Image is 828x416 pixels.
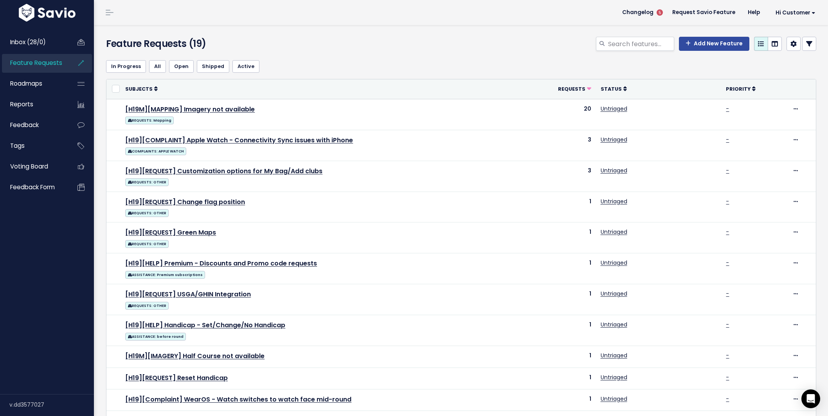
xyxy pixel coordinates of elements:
[10,183,55,191] span: Feedback form
[2,33,65,51] a: Inbox (28/0)
[125,167,322,176] a: [H19][REQUEST] Customization options for My Bag/Add clubs
[2,158,65,176] a: Voting Board
[125,290,251,299] a: [H19][REQUEST] USGA/GHIN Integration
[601,373,627,381] a: Untriaged
[169,60,194,73] a: Open
[125,115,174,125] a: REQUESTS: Mapping
[726,86,751,92] span: Priority
[524,315,596,346] td: 1
[10,142,25,150] span: Tags
[125,86,153,92] span: Subjects
[726,321,729,328] a: -
[601,290,627,298] a: Untriaged
[125,197,245,206] a: [H19][REQUEST] Change flag position
[726,290,729,298] a: -
[106,37,335,51] h4: Feature Requests (19)
[2,116,65,134] a: Feedback
[524,389,596,411] td: 1
[524,161,596,192] td: 3
[622,10,653,15] span: Changelog
[10,100,33,108] span: Reports
[2,137,65,155] a: Tags
[601,86,622,92] span: Status
[524,130,596,161] td: 3
[106,60,146,73] a: In Progress
[801,389,820,408] div: Open Intercom Messenger
[601,228,627,236] a: Untriaged
[601,197,627,205] a: Untriaged
[601,321,627,328] a: Untriaged
[106,60,816,73] ul: Filter feature requests
[524,99,596,130] td: 20
[125,178,169,186] span: REQUESTS: OTHER
[125,300,169,310] a: REQUESTS: OTHER
[726,85,756,93] a: Priority
[125,395,351,404] a: [H19][Complaint] WearOS - Watch switches to watch face mid-round
[232,60,259,73] a: Active
[125,259,317,268] a: [H19][HELP] Premium - Discounts and Promo code requests
[125,302,169,310] span: REQUESTS: OTHER
[125,373,228,382] a: [H19][REQUEST] Reset Handicap
[2,54,65,72] a: Feature Requests
[125,269,205,279] a: ASSISTANCE: Premium subscriptions
[524,222,596,253] td: 1
[125,208,169,217] a: REQUESTS: OTHER
[524,253,596,284] td: 1
[726,136,729,143] a: -
[601,105,627,113] a: Untriaged
[125,321,285,330] a: [H19][HELP] Handicap - Set/Change/No Handicap
[125,85,158,93] a: Subjects
[125,228,216,237] a: [H19][REQUEST] Green Maps
[125,240,169,248] span: REQUESTS: OTHER
[197,60,229,73] a: Shipped
[125,333,186,341] span: ASSISTANCE: before round
[524,192,596,222] td: 1
[601,351,627,359] a: Untriaged
[607,37,674,51] input: Search features...
[679,37,749,51] a: Add New Feature
[125,136,353,145] a: [H19][COMPLAINT] Apple Watch - Connectivity Sync issues with iPhone
[125,331,186,341] a: ASSISTANCE: before round
[9,394,94,415] div: v.dd3577027
[10,162,48,170] span: Voting Board
[125,147,186,155] span: COMPLAINTS: APPLE WATCH
[726,373,729,381] a: -
[524,346,596,368] td: 1
[125,209,169,217] span: REQUESTS: OTHER
[2,75,65,93] a: Roadmaps
[558,85,591,93] a: Requests
[601,167,627,174] a: Untriaged
[125,105,255,114] a: [H19M][MAPPING] Imagery not available
[601,136,627,143] a: Untriaged
[726,395,729,403] a: -
[524,368,596,389] td: 1
[726,167,729,174] a: -
[2,178,65,196] a: Feedback form
[149,60,166,73] a: All
[17,4,77,22] img: logo-white.9d6f32f41409.svg
[726,105,729,113] a: -
[776,10,815,16] span: Hi Customer
[125,271,205,279] span: ASSISTANCE: Premium subscriptions
[601,85,627,93] a: Status
[601,395,627,403] a: Untriaged
[125,238,169,248] a: REQUESTS: OTHER
[766,7,822,19] a: Hi Customer
[726,259,729,267] a: -
[125,351,265,360] a: [H19M][IMAGERY] Half Course not available
[742,7,766,18] a: Help
[726,228,729,236] a: -
[666,7,742,18] a: Request Savio Feature
[125,146,186,156] a: COMPLAINTS: APPLE WATCH
[10,121,39,129] span: Feedback
[558,86,585,92] span: Requests
[125,117,174,124] span: REQUESTS: Mapping
[10,38,46,46] span: Inbox (28/0)
[125,177,169,186] a: REQUESTS: OTHER
[524,284,596,315] td: 1
[10,79,42,88] span: Roadmaps
[726,351,729,359] a: -
[2,95,65,113] a: Reports
[10,59,62,67] span: Feature Requests
[726,197,729,205] a: -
